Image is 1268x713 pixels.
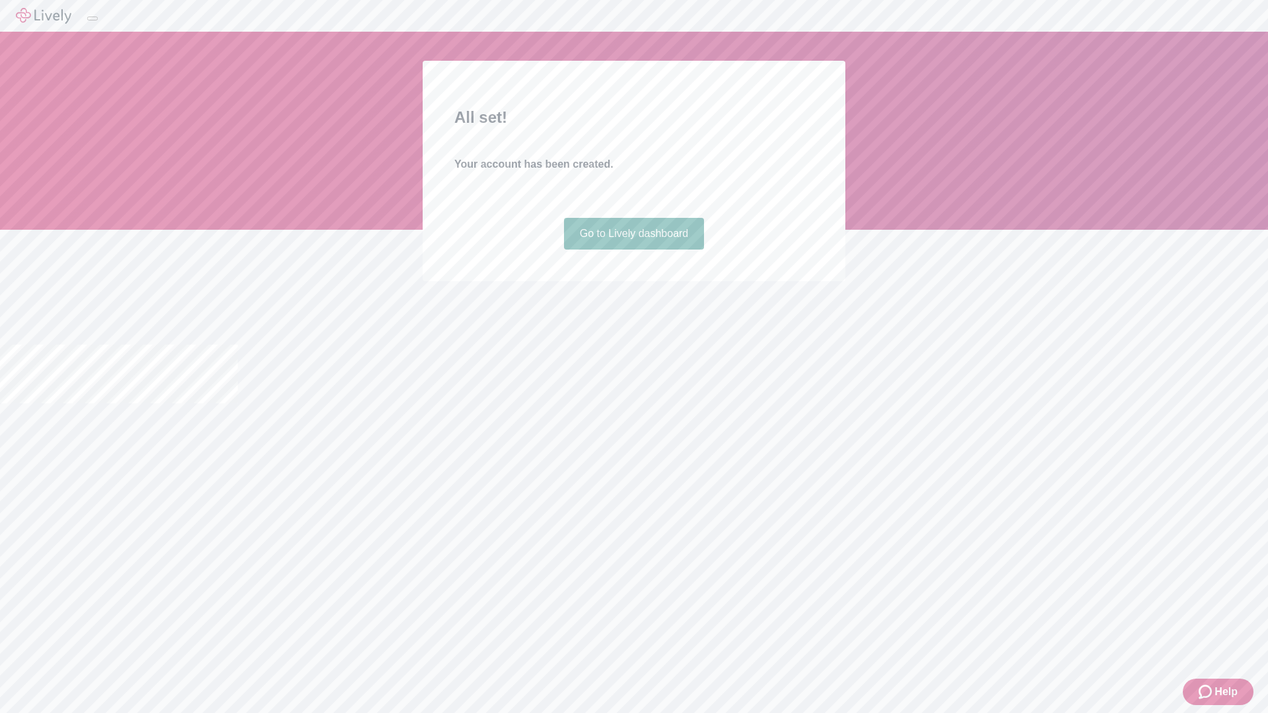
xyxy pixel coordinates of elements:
[16,8,71,24] img: Lively
[1199,684,1215,700] svg: Zendesk support icon
[1215,684,1238,700] span: Help
[1183,679,1253,705] button: Zendesk support iconHelp
[454,106,814,129] h2: All set!
[87,17,98,20] button: Log out
[564,218,705,250] a: Go to Lively dashboard
[454,156,814,172] h4: Your account has been created.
